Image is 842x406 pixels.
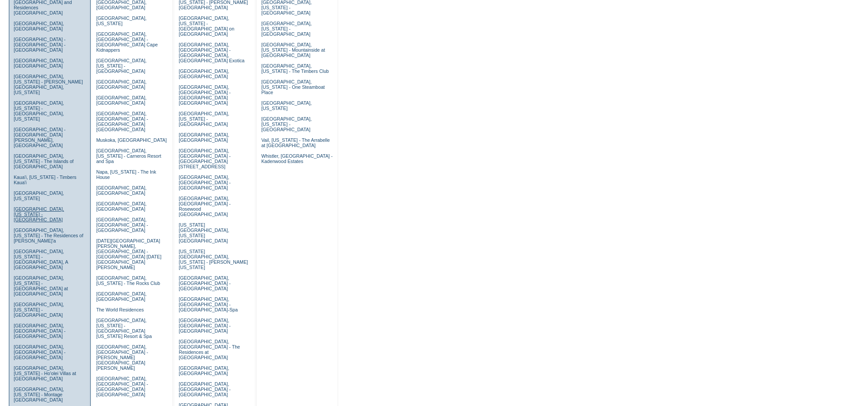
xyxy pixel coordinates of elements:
a: [GEOGRAPHIC_DATA], [US_STATE] - Carneros Resort and Spa [96,148,161,164]
a: The World Residences [96,307,144,312]
a: [DATE][GEOGRAPHIC_DATA][PERSON_NAME], [GEOGRAPHIC_DATA] - [GEOGRAPHIC_DATA] [DATE][GEOGRAPHIC_DAT... [96,238,161,270]
a: [GEOGRAPHIC_DATA], [US_STATE] - Ho'olei Villas at [GEOGRAPHIC_DATA] [14,365,76,381]
a: [GEOGRAPHIC_DATA], [GEOGRAPHIC_DATA] - [GEOGRAPHIC_DATA] [179,318,230,334]
a: [GEOGRAPHIC_DATA], [US_STATE] - [GEOGRAPHIC_DATA] [US_STATE] Resort & Spa [96,318,152,339]
a: [GEOGRAPHIC_DATA], [GEOGRAPHIC_DATA] [14,58,64,68]
a: [GEOGRAPHIC_DATA], [GEOGRAPHIC_DATA] - The Residences at [GEOGRAPHIC_DATA] [179,339,240,360]
a: [GEOGRAPHIC_DATA], [GEOGRAPHIC_DATA] - [GEOGRAPHIC_DATA] Cape Kidnappers [96,31,158,53]
a: [GEOGRAPHIC_DATA], [GEOGRAPHIC_DATA] - [GEOGRAPHIC_DATA] [GEOGRAPHIC_DATA] [96,376,148,397]
a: [GEOGRAPHIC_DATA], [US_STATE] - Montage [GEOGRAPHIC_DATA] [14,387,64,402]
a: [GEOGRAPHIC_DATA], [GEOGRAPHIC_DATA] - [GEOGRAPHIC_DATA] [GEOGRAPHIC_DATA] [96,111,148,132]
a: [GEOGRAPHIC_DATA], [GEOGRAPHIC_DATA] - [GEOGRAPHIC_DATA] [96,217,148,233]
a: [GEOGRAPHIC_DATA], [US_STATE] - The Rocks Club [96,275,160,286]
a: [GEOGRAPHIC_DATA], [US_STATE] - Mountainside at [GEOGRAPHIC_DATA] [261,42,325,58]
a: [GEOGRAPHIC_DATA] - [GEOGRAPHIC_DATA] - [GEOGRAPHIC_DATA] [14,37,65,53]
a: [GEOGRAPHIC_DATA], [US_STATE] - [PERSON_NAME][GEOGRAPHIC_DATA], [US_STATE] [14,74,83,95]
a: [GEOGRAPHIC_DATA], [US_STATE] - [GEOGRAPHIC_DATA] [96,58,147,74]
a: [US_STATE][GEOGRAPHIC_DATA], [US_STATE][GEOGRAPHIC_DATA] [179,222,229,243]
a: [GEOGRAPHIC_DATA], [GEOGRAPHIC_DATA] [179,365,229,376]
a: [GEOGRAPHIC_DATA], [US_STATE] - [GEOGRAPHIC_DATA], A [GEOGRAPHIC_DATA] [14,249,68,270]
a: [GEOGRAPHIC_DATA], [GEOGRAPHIC_DATA] - [GEOGRAPHIC_DATA][STREET_ADDRESS] [179,148,230,169]
a: [GEOGRAPHIC_DATA], [US_STATE] - [GEOGRAPHIC_DATA] [179,111,229,127]
a: [GEOGRAPHIC_DATA], [GEOGRAPHIC_DATA] - [GEOGRAPHIC_DATA] [14,344,65,360]
a: [GEOGRAPHIC_DATA], [US_STATE] - The Islands of [GEOGRAPHIC_DATA] [14,153,74,169]
a: Vail, [US_STATE] - The Arrabelle at [GEOGRAPHIC_DATA] [261,137,330,148]
a: [GEOGRAPHIC_DATA] - [GEOGRAPHIC_DATA][PERSON_NAME], [GEOGRAPHIC_DATA] [14,127,65,148]
a: [GEOGRAPHIC_DATA], [GEOGRAPHIC_DATA] [14,21,64,31]
a: [GEOGRAPHIC_DATA], [US_STATE] - [GEOGRAPHIC_DATA] at [GEOGRAPHIC_DATA] [14,275,68,296]
a: [GEOGRAPHIC_DATA], [US_STATE] - [GEOGRAPHIC_DATA] [261,21,312,37]
a: [GEOGRAPHIC_DATA], [GEOGRAPHIC_DATA] - [GEOGRAPHIC_DATA] [179,175,230,190]
a: [GEOGRAPHIC_DATA], [GEOGRAPHIC_DATA] - [GEOGRAPHIC_DATA] [14,323,65,339]
a: [GEOGRAPHIC_DATA], [US_STATE] [14,190,64,201]
a: [GEOGRAPHIC_DATA], [GEOGRAPHIC_DATA] [96,201,147,212]
a: [GEOGRAPHIC_DATA], [GEOGRAPHIC_DATA] - [GEOGRAPHIC_DATA]-Spa [179,296,237,312]
a: [GEOGRAPHIC_DATA], [GEOGRAPHIC_DATA] [96,95,147,106]
a: [GEOGRAPHIC_DATA], [US_STATE] - The Timbers Club [261,63,329,74]
a: [GEOGRAPHIC_DATA], [GEOGRAPHIC_DATA] - [GEOGRAPHIC_DATA] [179,381,230,397]
a: [GEOGRAPHIC_DATA], [US_STATE] - [GEOGRAPHIC_DATA], [US_STATE] [14,100,64,121]
a: [GEOGRAPHIC_DATA], [GEOGRAPHIC_DATA] - [PERSON_NAME][GEOGRAPHIC_DATA][PERSON_NAME] [96,344,148,371]
a: [GEOGRAPHIC_DATA], [GEOGRAPHIC_DATA] - [GEOGRAPHIC_DATA] [179,275,230,291]
a: [GEOGRAPHIC_DATA], [US_STATE] - The Residences of [PERSON_NAME]'a [14,228,84,243]
a: [GEOGRAPHIC_DATA], [US_STATE] [261,100,312,111]
a: [GEOGRAPHIC_DATA], [GEOGRAPHIC_DATA] [179,132,229,143]
a: [GEOGRAPHIC_DATA], [US_STATE] - [GEOGRAPHIC_DATA] [14,206,64,222]
a: [GEOGRAPHIC_DATA], [GEOGRAPHIC_DATA] [96,185,147,196]
a: [US_STATE][GEOGRAPHIC_DATA], [US_STATE] - [PERSON_NAME] [US_STATE] [179,249,248,270]
a: [GEOGRAPHIC_DATA], [GEOGRAPHIC_DATA] [179,68,229,79]
a: Muskoka, [GEOGRAPHIC_DATA] [96,137,167,143]
a: [GEOGRAPHIC_DATA], [US_STATE] [96,15,147,26]
a: [GEOGRAPHIC_DATA], [US_STATE] - [GEOGRAPHIC_DATA] on [GEOGRAPHIC_DATA] [179,15,234,37]
a: Napa, [US_STATE] - The Ink House [96,169,156,180]
a: [GEOGRAPHIC_DATA], [US_STATE] - [GEOGRAPHIC_DATA] [261,116,312,132]
a: [GEOGRAPHIC_DATA], [GEOGRAPHIC_DATA] [96,79,147,90]
a: [GEOGRAPHIC_DATA], [US_STATE] - [GEOGRAPHIC_DATA] [14,302,64,318]
a: [GEOGRAPHIC_DATA], [US_STATE] - One Steamboat Place [261,79,325,95]
a: Kaua'i, [US_STATE] - Timbers Kaua'i [14,175,76,185]
a: [GEOGRAPHIC_DATA], [GEOGRAPHIC_DATA] - [GEOGRAPHIC_DATA], [GEOGRAPHIC_DATA] Exotica [179,42,244,63]
a: Whistler, [GEOGRAPHIC_DATA] - Kadenwood Estates [261,153,332,164]
a: [GEOGRAPHIC_DATA], [GEOGRAPHIC_DATA] - Rosewood [GEOGRAPHIC_DATA] [179,196,230,217]
a: [GEOGRAPHIC_DATA], [GEOGRAPHIC_DATA] - [GEOGRAPHIC_DATA] [GEOGRAPHIC_DATA] [179,84,230,106]
a: [GEOGRAPHIC_DATA], [GEOGRAPHIC_DATA] [96,291,147,302]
